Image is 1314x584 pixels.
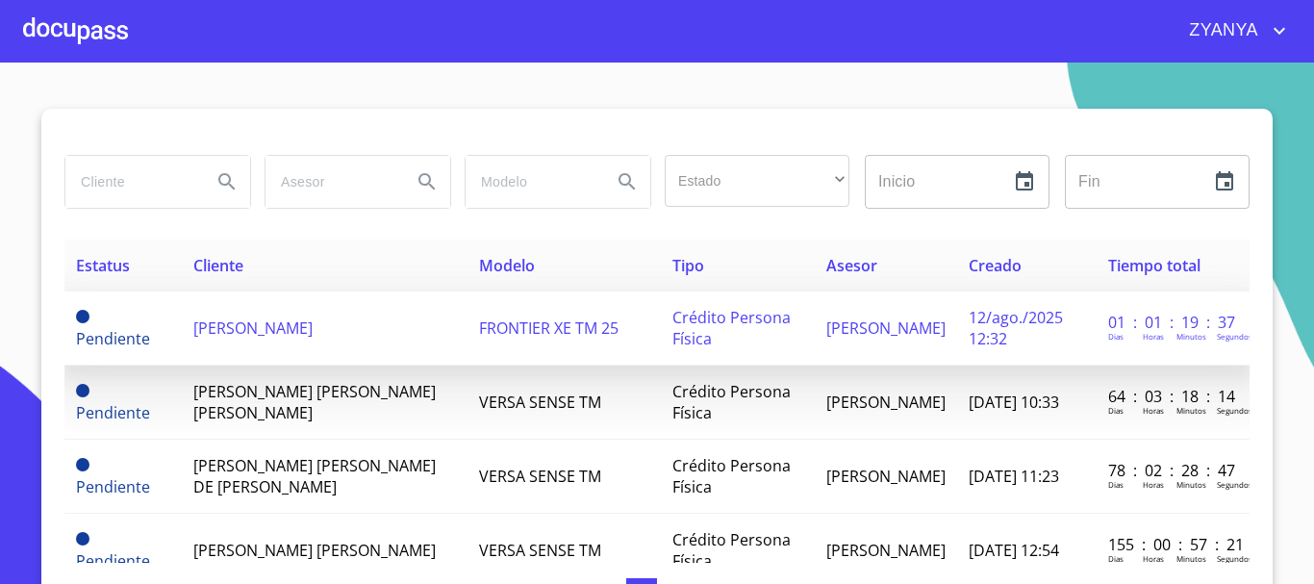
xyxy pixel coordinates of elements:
[479,317,619,339] span: FRONTIER XE TM 25
[1176,553,1206,564] p: Minutos
[1143,479,1164,490] p: Horas
[1108,405,1124,416] p: Dias
[193,455,436,497] span: [PERSON_NAME] [PERSON_NAME] DE [PERSON_NAME]
[479,540,601,561] span: VERSA SENSE TM
[1217,331,1252,342] p: Segundos
[1108,479,1124,490] p: Dias
[193,317,313,339] span: [PERSON_NAME]
[76,402,150,423] span: Pendiente
[826,317,946,339] span: [PERSON_NAME]
[969,392,1059,413] span: [DATE] 10:33
[672,255,704,276] span: Tipo
[826,466,946,487] span: [PERSON_NAME]
[1143,405,1164,416] p: Horas
[479,466,601,487] span: VERSA SENSE TM
[65,156,196,208] input: search
[193,540,436,561] span: [PERSON_NAME] [PERSON_NAME]
[1143,553,1164,564] p: Horas
[76,550,150,571] span: Pendiente
[969,307,1063,349] span: 12/ago./2025 12:32
[672,307,791,349] span: Crédito Persona Física
[1217,553,1252,564] p: Segundos
[1217,479,1252,490] p: Segundos
[672,529,791,571] span: Crédito Persona Física
[826,255,877,276] span: Asesor
[479,255,535,276] span: Modelo
[672,455,791,497] span: Crédito Persona Física
[1176,479,1206,490] p: Minutos
[1217,405,1252,416] p: Segundos
[193,255,243,276] span: Cliente
[665,155,849,207] div: ​
[1175,15,1268,46] span: ZYANYA
[479,392,601,413] span: VERSA SENSE TM
[1176,331,1206,342] p: Minutos
[76,458,89,471] span: Pendiente
[1108,534,1238,555] p: 155 : 00 : 57 : 21
[826,540,946,561] span: [PERSON_NAME]
[1108,553,1124,564] p: Dias
[1108,386,1238,407] p: 64 : 03 : 18 : 14
[204,159,250,205] button: Search
[672,381,791,423] span: Crédito Persona Física
[1175,15,1291,46] button: account of current user
[1108,331,1124,342] p: Dias
[1143,331,1164,342] p: Horas
[1108,312,1238,333] p: 01 : 01 : 19 : 37
[604,159,650,205] button: Search
[826,392,946,413] span: [PERSON_NAME]
[76,532,89,546] span: Pendiente
[76,384,89,397] span: Pendiente
[1108,255,1200,276] span: Tiempo total
[76,328,150,349] span: Pendiente
[969,540,1059,561] span: [DATE] 12:54
[265,156,396,208] input: search
[76,476,150,497] span: Pendiente
[76,255,130,276] span: Estatus
[466,156,596,208] input: search
[193,381,436,423] span: [PERSON_NAME] [PERSON_NAME] [PERSON_NAME]
[404,159,450,205] button: Search
[969,466,1059,487] span: [DATE] 11:23
[1176,405,1206,416] p: Minutos
[969,255,1022,276] span: Creado
[76,310,89,323] span: Pendiente
[1108,460,1238,481] p: 78 : 02 : 28 : 47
